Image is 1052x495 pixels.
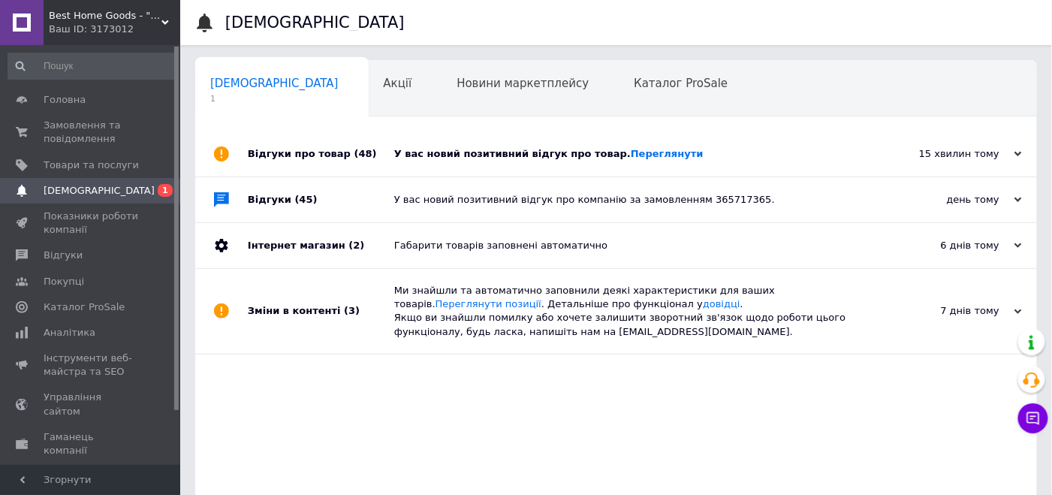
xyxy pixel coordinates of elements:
div: У вас новий позитивний відгук про компанію за замовленням 365717365. [394,193,872,207]
div: Зміни в контенті [248,269,394,354]
div: 6 днів тому [872,239,1022,252]
span: Гаманець компанії [44,430,139,457]
h1: [DEMOGRAPHIC_DATA] [225,14,405,32]
span: Головна [44,93,86,107]
input: Пошук [8,53,177,80]
div: Ми знайшли та автоматично заповнили деякі характеристики для ваших товарів. . Детальніше про функ... [394,284,872,339]
div: У вас новий позитивний відгук про товар. [394,147,872,161]
span: (3) [344,305,360,316]
span: Каталог ProSale [634,77,728,90]
div: Інтернет магазин [248,223,394,268]
span: Товари та послуги [44,158,139,172]
div: 7 днів тому [872,304,1022,318]
span: Каталог ProSale [44,300,125,314]
div: день тому [872,193,1022,207]
span: Best Home Goods - "Кращі товари для дому, подарунки, дрібниці" [49,9,161,23]
a: Переглянути [631,148,704,159]
span: 1 [158,184,173,197]
div: 15 хвилин тому [872,147,1022,161]
span: Покупці [44,275,84,288]
span: Показники роботи компанії [44,210,139,237]
span: (45) [295,194,318,205]
span: Замовлення та повідомлення [44,119,139,146]
span: [DEMOGRAPHIC_DATA] [44,184,155,198]
div: Габарити товарів заповнені автоматично [394,239,872,252]
div: Ваш ID: 3173012 [49,23,180,36]
span: Аналітика [44,326,95,340]
span: (2) [348,240,364,251]
a: Переглянути позиції [436,298,541,309]
span: Новини маркетплейсу [457,77,589,90]
span: [DEMOGRAPHIC_DATA] [210,77,339,90]
button: Чат з покупцем [1018,403,1048,433]
span: (48) [354,148,377,159]
div: Відгуки про товар [248,131,394,177]
span: Інструменти веб-майстра та SEO [44,352,139,379]
span: Акції [384,77,412,90]
span: 1 [210,93,339,104]
span: Відгуки [44,249,83,262]
a: довідці [703,298,740,309]
span: Управління сайтом [44,391,139,418]
div: Відгуки [248,177,394,222]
